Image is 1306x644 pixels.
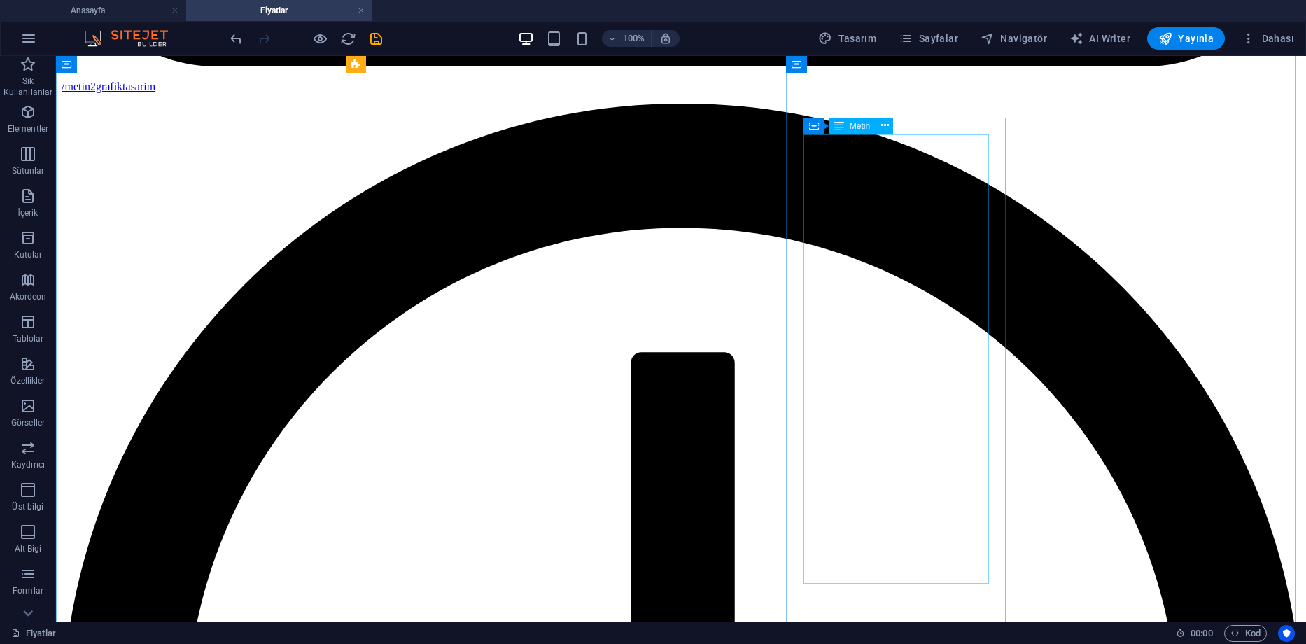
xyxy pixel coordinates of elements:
span: : [1200,628,1202,638]
span: AI Writer [1069,31,1130,45]
p: Tablolar [13,333,44,344]
button: Tasarım [813,27,882,50]
h6: Oturum süresi [1176,625,1213,642]
button: Yayınla [1147,27,1225,50]
button: save [367,30,384,47]
i: Geri al: Metni değiştir (Ctrl+Z) [228,31,244,47]
span: Kod [1230,625,1261,642]
button: 100% [602,30,652,47]
p: Özellikler [10,375,45,386]
span: Yayınla [1158,31,1214,45]
span: Navigatör [981,31,1047,45]
div: Tasarım (Ctrl+Alt+Y) [813,27,882,50]
button: Kod [1224,625,1267,642]
i: Kaydet (Ctrl+S) [368,31,384,47]
p: Üst bilgi [12,501,43,512]
p: Kutular [14,249,43,260]
p: İçerik [17,207,38,218]
button: Usercentrics [1278,625,1295,642]
p: Görseller [11,417,45,428]
h6: 100% [623,30,645,47]
a: Seçimi iptal etmek için tıkla. Sayfaları açmak için çift tıkla [11,625,56,642]
span: Metin [850,122,870,130]
p: Akordeon [10,291,47,302]
button: Ön izleme modundan çıkıp düzenlemeye devam etmek için buraya tıklayın [311,30,328,47]
span: Tasarım [818,31,876,45]
p: Sütunlar [12,165,45,176]
button: AI Writer [1064,27,1136,50]
h4: Fiyatlar [186,3,372,18]
p: Formlar [13,585,43,596]
button: Sayfalar [893,27,964,50]
p: Elementler [8,123,48,134]
p: Kaydırıcı [11,459,45,470]
span: 00 00 [1191,625,1212,642]
button: Navigatör [975,27,1053,50]
i: Sayfayı yeniden yükleyin [340,31,356,47]
span: Dahası [1242,31,1294,45]
i: Yeniden boyutlandırmada yakınlaştırma düzeyini seçilen cihaza uyacak şekilde otomatik olarak ayarla. [659,32,672,45]
span: Sayfalar [899,31,958,45]
button: reload [339,30,356,47]
img: Editor Logo [80,30,185,47]
button: undo [227,30,244,47]
p: Alt Bigi [15,543,42,554]
button: Dahası [1236,27,1300,50]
